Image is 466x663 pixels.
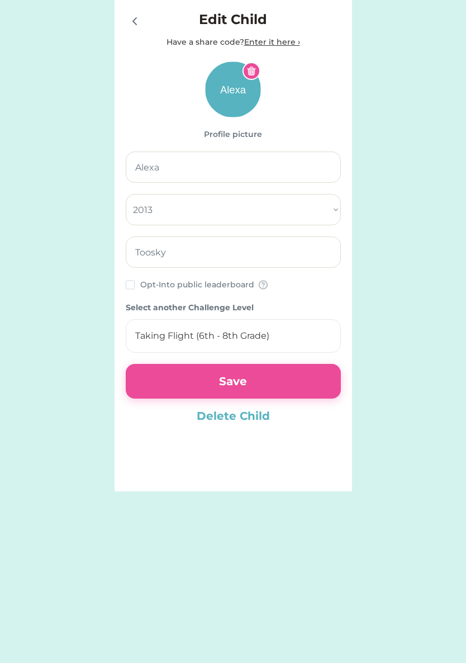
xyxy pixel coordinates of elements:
[126,408,341,424] button: Delete Child
[204,129,262,140] div: Profile picture
[135,330,269,342] div: Taking Flight (6th - 8th Grade)
[126,364,341,399] button: Save
[126,36,341,48] div: Have a share code?
[126,151,341,183] input: Privacy Note: Child’s first name only*
[244,37,300,47] u: Enter it here ›
[126,302,254,314] div: Select another Challenge Level
[259,280,268,290] img: Group%2026910.png
[148,10,318,30] h4: Edit Child
[126,236,341,268] input: Nickname for leaderboard (Optional)
[140,279,254,291] div: Opt-Into public leaderboard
